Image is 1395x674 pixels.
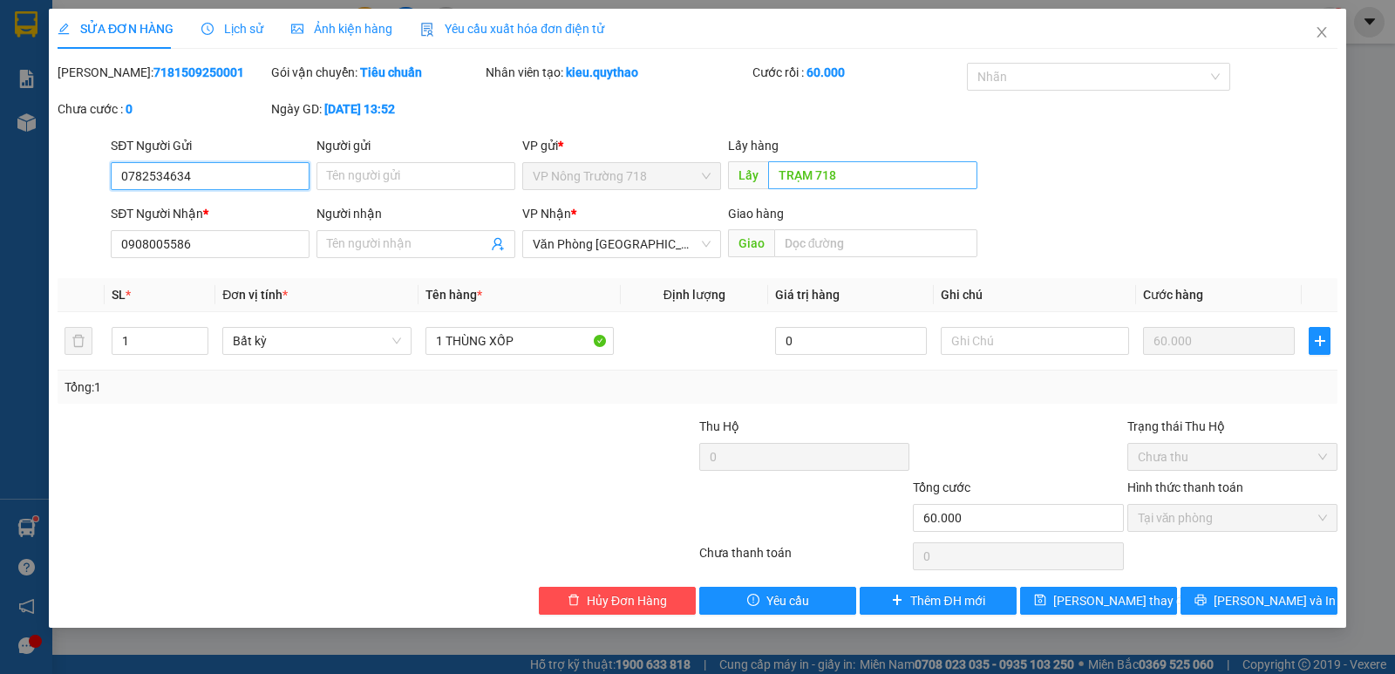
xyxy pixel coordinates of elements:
[15,123,326,145] div: Tên hàng: 1 BỘ HÔ SƠ ( : 1 )
[126,102,133,116] b: 0
[1138,444,1327,470] span: Chưa thu
[860,587,1017,615] button: plusThêm ĐH mới
[1138,505,1327,531] span: Tại văn phòng
[222,288,288,302] span: Đơn vị tính
[425,288,482,302] span: Tên hàng
[420,23,434,37] img: icon
[1053,591,1193,610] span: [PERSON_NAME] thay đổi
[420,22,604,36] span: Yêu cầu xuất hóa đơn điện tử
[58,22,174,36] span: SỬA ĐƠN HÀNG
[491,237,505,251] span: user-add
[15,17,42,35] span: Gửi:
[1143,327,1295,355] input: 0
[111,204,310,223] div: SĐT Người Nhận
[291,23,303,35] span: picture
[910,591,984,610] span: Thêm ĐH mới
[58,23,70,35] span: edit
[58,99,268,119] div: Chưa cước :
[15,15,137,57] div: VP Nông Trường 718
[149,17,191,35] span: Nhận:
[891,594,903,608] span: plus
[697,543,911,574] div: Chưa thanh toán
[153,65,244,79] b: 7181509250001
[233,121,256,146] span: SL
[65,327,92,355] button: delete
[13,93,40,112] span: CR :
[747,594,759,608] span: exclamation-circle
[699,587,856,615] button: exclamation-circleYêu cầu
[316,136,515,155] div: Người gửi
[201,23,214,35] span: clock-circle
[934,278,1136,312] th: Ghi chú
[271,63,481,82] div: Gói vận chuyển:
[1127,480,1243,494] label: Hình thức thanh toán
[425,327,614,355] input: VD: Bàn, Ghế
[1214,591,1336,610] span: [PERSON_NAME] và In
[913,480,970,494] span: Tổng cước
[663,288,725,302] span: Định lượng
[533,231,711,257] span: Văn Phòng Tân Phú
[587,591,667,610] span: Hủy Đơn Hàng
[149,57,326,81] div: 0974605274
[539,587,696,615] button: deleteHủy Đơn Hàng
[486,63,750,82] div: Nhân viên tạo:
[728,161,768,189] span: Lấy
[271,99,481,119] div: Ngày GD:
[58,63,268,82] div: [PERSON_NAME]:
[1310,334,1330,348] span: plus
[1181,587,1337,615] button: printer[PERSON_NAME] và In
[566,65,638,79] b: kieu.quythao
[774,229,978,257] input: Dọc đường
[766,591,809,610] span: Yêu cầu
[111,136,310,155] div: SĐT Người Gửi
[533,163,711,189] span: VP Nông Trường 718
[149,15,326,57] div: Văn Phòng [GEOGRAPHIC_DATA]
[316,204,515,223] div: Người nhận
[112,288,126,302] span: SL
[324,102,395,116] b: [DATE] 13:52
[1315,25,1329,39] span: close
[13,92,139,112] div: 50.000
[728,229,774,257] span: Giao
[201,22,263,36] span: Lịch sử
[1297,9,1346,58] button: Close
[728,139,779,153] span: Lấy hàng
[728,207,784,221] span: Giao hàng
[699,419,739,433] span: Thu Hộ
[775,288,840,302] span: Giá trị hàng
[1309,327,1330,355] button: plus
[233,328,400,354] span: Bất kỳ
[768,161,978,189] input: Dọc đường
[806,65,845,79] b: 60.000
[522,207,571,221] span: VP Nhận
[1143,288,1203,302] span: Cước hàng
[522,136,721,155] div: VP gửi
[65,378,540,397] div: Tổng: 1
[1194,594,1207,608] span: printer
[941,327,1129,355] input: Ghi Chú
[1020,587,1177,615] button: save[PERSON_NAME] thay đổi
[752,63,963,82] div: Cước rồi :
[1127,417,1337,436] div: Trạng thái Thu Hộ
[15,57,137,81] div: 0981530358
[291,22,392,36] span: Ảnh kiện hàng
[568,594,580,608] span: delete
[1034,594,1046,608] span: save
[360,65,422,79] b: Tiêu chuẩn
